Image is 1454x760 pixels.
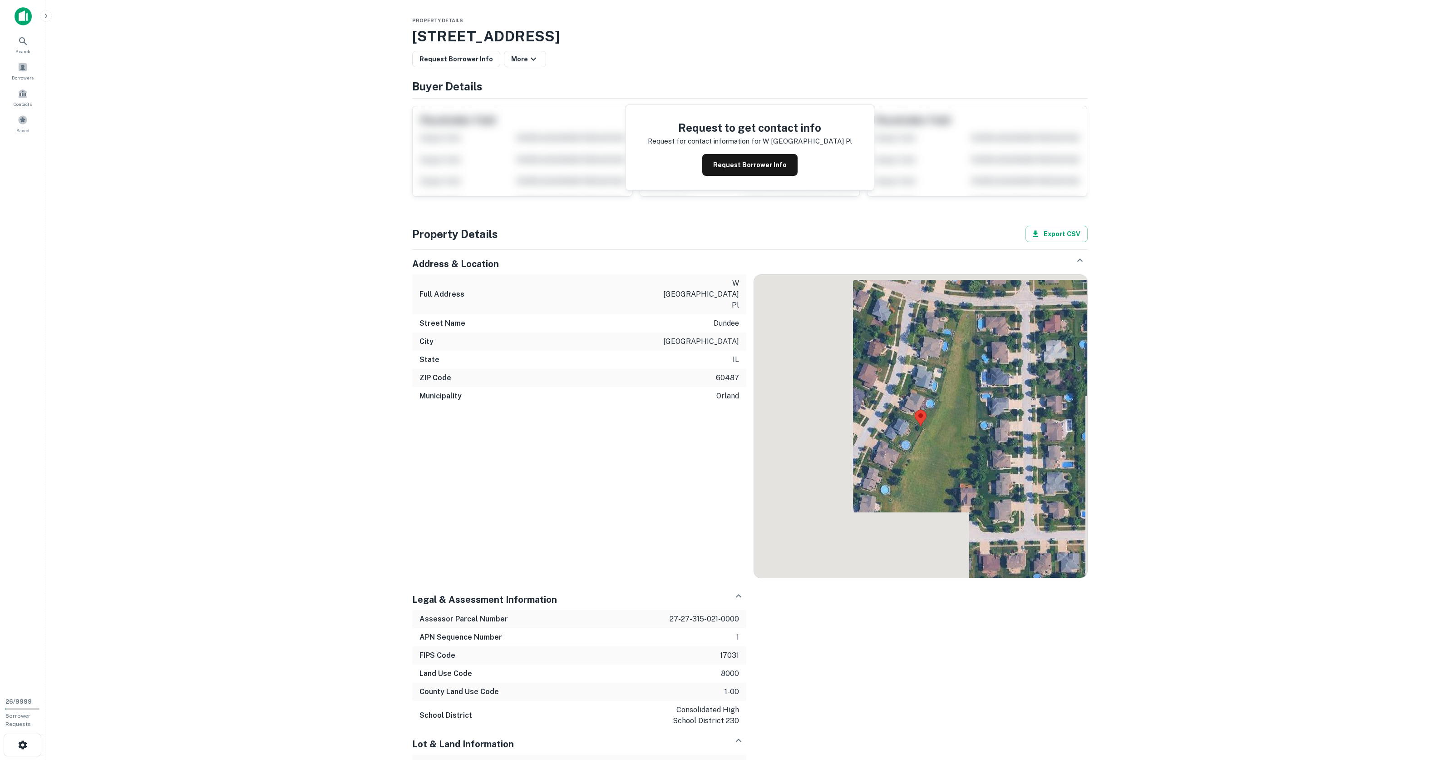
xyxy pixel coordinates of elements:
[412,593,557,606] h5: Legal & Assessment Information
[419,632,502,643] h6: APN Sequence Number
[648,119,852,136] h4: Request to get contact info
[736,632,739,643] p: 1
[412,18,463,23] span: Property Details
[763,136,852,147] p: w [GEOGRAPHIC_DATA] pl
[721,668,739,679] p: 8000
[3,59,43,83] a: Borrowers
[5,698,32,705] span: 26 / 9999
[412,257,499,271] h5: Address & Location
[720,650,739,661] p: 17031
[1025,226,1088,242] button: Export CSV
[419,710,472,721] h6: School District
[412,78,1088,94] h4: Buyer Details
[412,737,514,751] h5: Lot & Land Information
[419,318,465,329] h6: Street Name
[419,668,472,679] h6: Land Use Code
[15,7,32,25] img: capitalize-icon.png
[725,686,739,697] p: 1-00
[419,391,462,402] h6: Municipality
[5,713,31,727] span: Borrower Requests
[670,614,739,625] p: 27-27-315-021-0000
[419,614,508,625] h6: Assessor Parcel Number
[657,705,739,726] p: consolidated high school district 230
[714,318,739,329] p: dundee
[716,391,739,402] p: orland
[412,51,500,67] button: Request Borrower Info
[16,127,30,134] span: Saved
[419,650,455,661] h6: FIPS Code
[3,32,43,57] a: Search
[657,278,739,311] p: w [GEOGRAPHIC_DATA] pl
[419,336,434,347] h6: City
[3,85,43,109] a: Contacts
[15,48,30,55] span: Search
[419,354,439,365] h6: State
[419,373,451,383] h6: ZIP Code
[412,25,1088,47] h3: [STREET_ADDRESS]
[12,74,34,81] span: Borrowers
[3,111,43,136] a: Saved
[702,154,798,176] button: Request Borrower Info
[504,51,546,67] button: More
[716,373,739,383] p: 60487
[412,226,498,242] h4: Property Details
[1409,687,1454,731] iframe: Chat Widget
[663,336,739,347] p: [GEOGRAPHIC_DATA]
[14,100,32,108] span: Contacts
[733,354,739,365] p: il
[419,289,464,300] h6: Full Address
[648,136,761,147] p: Request for contact information for
[419,686,499,697] h6: County Land Use Code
